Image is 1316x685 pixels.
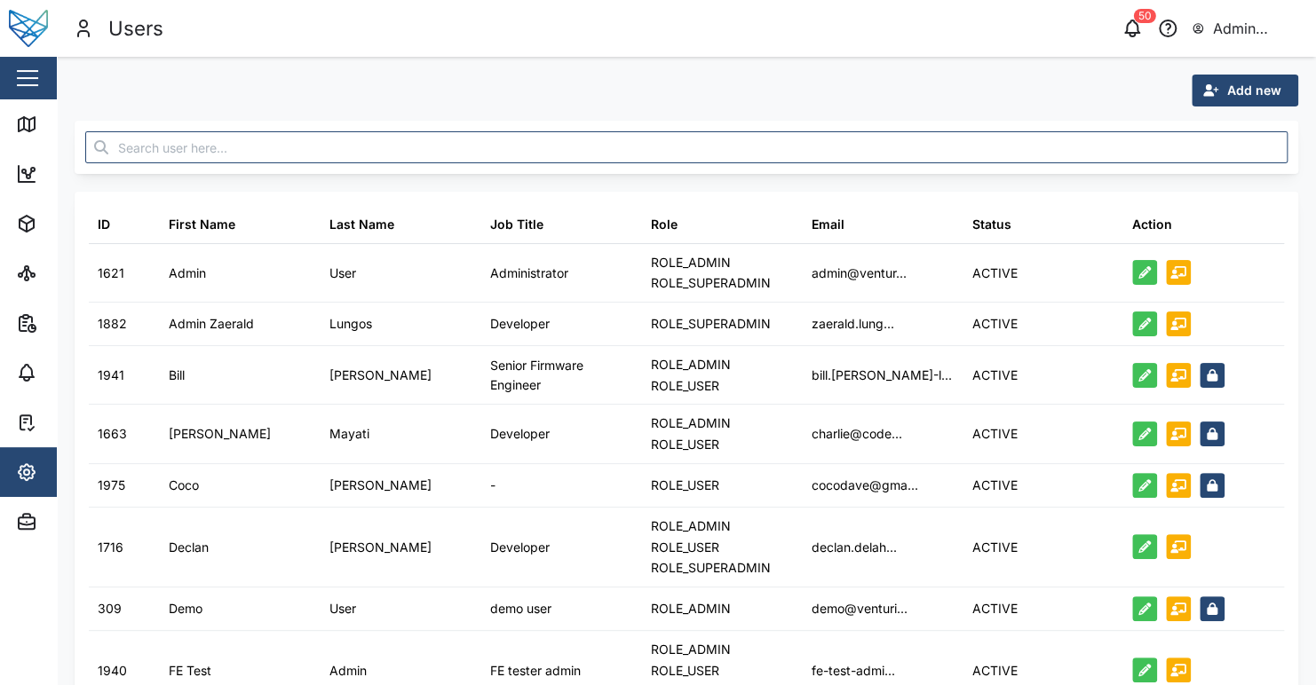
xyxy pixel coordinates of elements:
[490,538,550,557] div: Developer
[651,640,771,659] div: ROLE_ADMIN
[108,13,163,44] div: Users
[811,599,907,618] div: demo@venturi...
[98,599,122,618] div: 309
[1191,16,1302,41] button: Admin Zaerald Lungos
[811,314,893,334] div: zaerald.lung...
[1213,18,1301,40] div: Admin Zaerald Lungos
[651,476,719,495] div: ROLE_USER
[651,215,678,234] div: Role
[490,661,581,681] div: FE tester admin
[651,538,771,557] div: ROLE_USER
[329,424,369,444] div: Mayati
[490,356,633,394] div: Senior Firmware Engineer
[329,599,356,618] div: User
[329,366,432,385] div: [PERSON_NAME]
[811,215,844,234] div: Email
[651,376,731,396] div: ROLE_USER
[46,114,86,134] div: Map
[169,538,209,557] div: Declan
[46,164,126,184] div: Dashboard
[971,424,1017,444] div: ACTIVE
[651,558,771,578] div: ROLE_SUPERADMIN
[169,599,202,618] div: Demo
[329,264,356,283] div: User
[9,9,48,48] img: Main Logo
[971,476,1017,495] div: ACTIVE
[98,538,123,557] div: 1716
[651,314,771,334] div: ROLE_SUPERADMIN
[1192,75,1299,106] button: Add new
[169,314,254,334] div: Admin Zaerald
[811,661,894,681] div: fe-test-admi...
[651,435,731,454] div: ROLE_USER
[98,476,125,495] div: 1975
[651,516,771,536] div: ROLE_ADMIN
[1227,75,1281,106] span: Add new
[98,661,127,681] div: 1940
[98,314,127,334] div: 1882
[651,355,731,374] div: ROLE_ADMIN
[329,476,432,495] div: [PERSON_NAME]
[46,413,95,432] div: Tasks
[169,661,211,681] div: FE Test
[490,314,550,334] div: Developer
[329,215,394,234] div: Last Name
[651,253,771,272] div: ROLE_ADMIN
[46,313,107,333] div: Reports
[971,314,1017,334] div: ACTIVE
[98,215,110,234] div: ID
[811,424,901,444] div: charlie@code...
[651,273,771,293] div: ROLE_SUPERADMIN
[98,264,124,283] div: 1621
[490,424,550,444] div: Developer
[490,599,551,618] div: demo user
[490,215,543,234] div: Job Title
[169,424,271,444] div: [PERSON_NAME]
[811,264,906,283] div: admin@ventur...
[971,215,1011,234] div: Status
[46,363,101,382] div: Alarms
[971,599,1017,618] div: ACTIVE
[811,538,896,557] div: declan.delah...
[329,538,432,557] div: [PERSON_NAME]
[46,512,99,531] div: Admin
[169,215,235,234] div: First Name
[971,661,1017,681] div: ACTIVE
[971,538,1017,557] div: ACTIVE
[329,314,372,334] div: Lungos
[490,476,495,495] div: -
[811,476,917,495] div: cocodave@gma...
[329,661,367,681] div: Admin
[46,214,101,233] div: Assets
[46,264,89,283] div: Sites
[651,413,731,433] div: ROLE_ADMIN
[651,599,731,618] div: ROLE_ADMIN
[169,366,185,385] div: Bill
[651,661,771,681] div: ROLE_USER
[811,366,951,385] div: bill.[PERSON_NAME]-l...
[169,264,206,283] div: Admin
[46,462,109,482] div: Settings
[85,131,1288,163] input: Search user here...
[98,366,124,385] div: 1941
[971,366,1017,385] div: ACTIVE
[169,476,199,495] div: Coco
[1134,9,1156,23] div: 50
[971,264,1017,283] div: ACTIVE
[98,424,127,444] div: 1663
[490,264,568,283] div: Administrator
[1132,215,1172,234] div: Action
